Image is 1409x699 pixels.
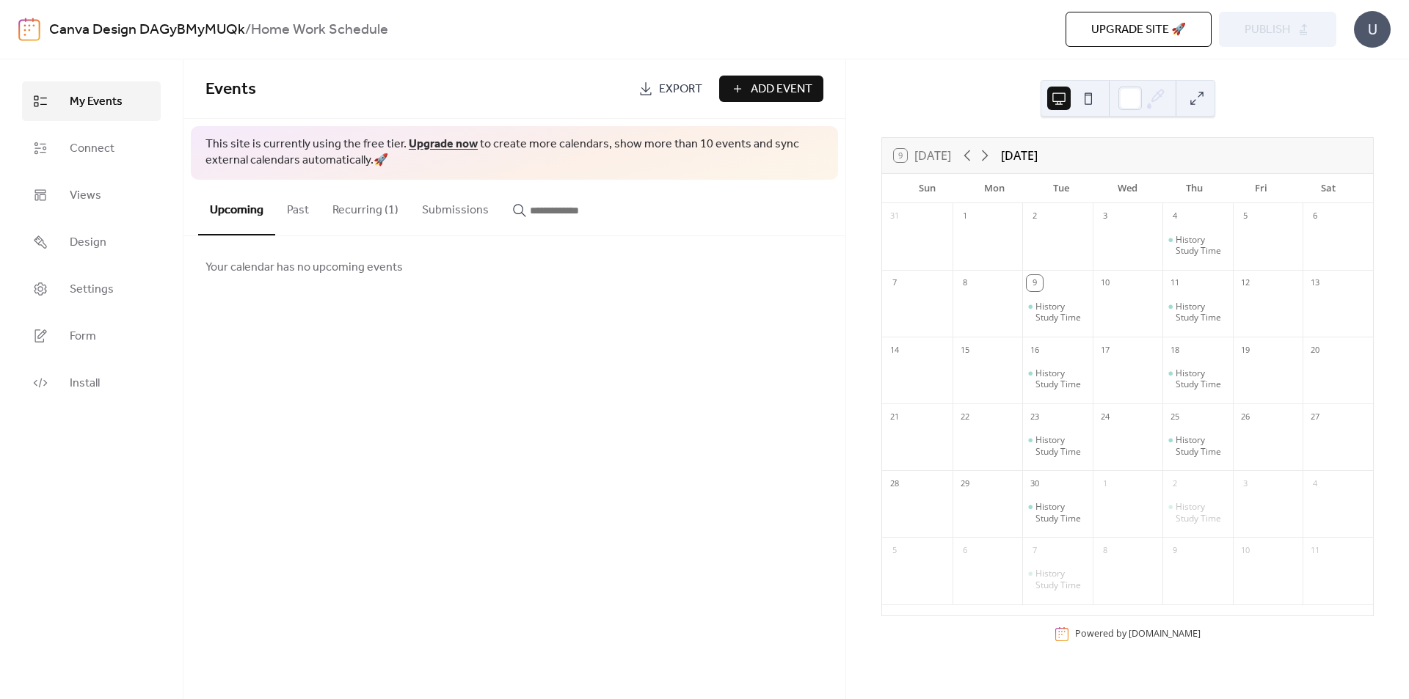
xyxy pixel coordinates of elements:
div: 13 [1307,275,1323,291]
div: History Study Time [1035,367,1087,390]
div: 25 [1167,409,1183,425]
button: Submissions [410,180,500,234]
div: 26 [1237,409,1253,425]
div: History Study Time [1035,501,1087,524]
div: 11 [1307,542,1323,558]
div: History Study Time [1162,434,1233,457]
span: Events [205,73,256,106]
a: [DOMAIN_NAME] [1129,628,1201,640]
b: / [245,16,251,44]
div: Fri [1228,174,1295,203]
span: Export [659,81,702,98]
span: Design [70,234,106,252]
b: Home Work Schedule [251,16,388,44]
div: 7 [1027,542,1043,558]
div: Sun [894,174,961,203]
div: Thu [1161,174,1228,203]
div: 30 [1027,475,1043,491]
span: Your calendar has no upcoming events [205,259,403,277]
a: Export [627,76,713,102]
div: U [1354,11,1391,48]
button: Add Event [719,76,823,102]
div: 29 [957,475,973,491]
div: History Study Time [1162,301,1233,323]
div: 23 [1027,409,1043,425]
span: Form [70,328,96,345]
div: 15 [957,342,973,358]
span: Install [70,375,100,392]
div: 6 [957,542,973,558]
div: 22 [957,409,973,425]
a: Upgrade now [409,133,478,155]
div: 2 [1167,475,1183,491]
span: Connect [70,140,114,158]
div: Powered by [1075,628,1201,640]
div: 8 [1097,542,1113,558]
div: 16 [1027,342,1043,358]
a: Install [22,363,161,403]
div: 4 [1167,208,1183,224]
div: History Study Time [1176,434,1227,457]
div: 27 [1307,409,1323,425]
div: 19 [1237,342,1253,358]
div: 20 [1307,342,1323,358]
a: Settings [22,269,161,309]
button: Upcoming [198,180,275,235]
div: 12 [1237,275,1253,291]
div: History Study Time [1022,367,1093,390]
div: History Study Time [1162,234,1233,257]
div: History Study Time [1022,501,1093,524]
div: History Study Time [1035,434,1087,457]
div: 3 [1237,475,1253,491]
img: logo [18,18,40,41]
button: Upgrade site 🚀 [1066,12,1212,47]
div: History Study Time [1176,234,1227,257]
div: 2 [1027,208,1043,224]
div: 10 [1097,275,1113,291]
div: 7 [886,275,903,291]
div: Mon [961,174,1027,203]
div: 5 [1237,208,1253,224]
div: 1 [957,208,973,224]
span: Views [70,187,101,205]
div: 21 [886,409,903,425]
a: Connect [22,128,161,168]
div: 18 [1167,342,1183,358]
div: 28 [886,475,903,491]
div: History Study Time [1035,568,1087,590]
div: Wed [1094,174,1161,203]
div: 31 [886,208,903,224]
div: 14 [886,342,903,358]
div: 5 [886,542,903,558]
div: History Study Time [1176,301,1227,323]
div: [DATE] [1001,147,1038,164]
a: My Events [22,81,161,121]
div: 3 [1097,208,1113,224]
button: Past [275,180,321,234]
div: 9 [1027,275,1043,291]
span: Settings [70,281,114,299]
div: History Study Time [1176,367,1227,390]
div: Sat [1295,174,1361,203]
div: 1 [1097,475,1113,491]
div: History Study Time [1022,434,1093,457]
div: History Study Time [1035,301,1087,323]
a: Views [22,175,161,215]
div: 6 [1307,208,1323,224]
div: History Study Time [1022,568,1093,590]
div: 9 [1167,542,1183,558]
div: 4 [1307,475,1323,491]
div: 10 [1237,542,1253,558]
div: History Study Time [1022,301,1093,323]
div: History Study Time [1162,501,1233,524]
span: This site is currently using the free tier. to create more calendars, show more than 10 events an... [205,136,823,169]
a: Canva Design DAGyBMyMUQk [49,16,245,44]
div: 17 [1097,342,1113,358]
span: My Events [70,93,123,111]
div: 24 [1097,409,1113,425]
div: History Study Time [1162,367,1233,390]
a: Form [22,316,161,356]
span: Add Event [751,81,812,98]
button: Recurring (1) [321,180,410,234]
